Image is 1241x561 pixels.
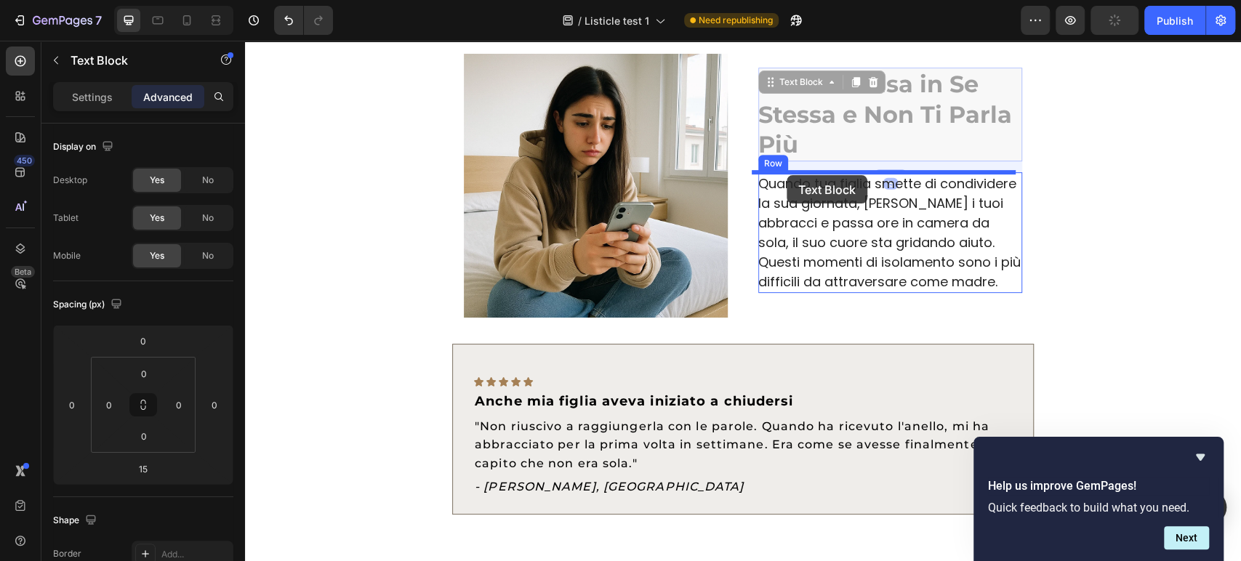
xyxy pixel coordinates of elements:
input: 0px [129,363,158,384]
button: Next question [1164,526,1209,549]
p: 7 [95,12,102,29]
span: Listicle test 1 [585,13,649,28]
p: Settings [72,89,113,105]
input: 0px [168,394,190,416]
div: Beta [11,266,35,278]
span: Yes [150,211,164,225]
input: 0 [204,394,225,416]
div: Display on [53,137,116,157]
p: Advanced [143,89,193,105]
span: No [202,174,214,187]
span: Yes [150,174,164,187]
h2: Help us improve GemPages! [988,477,1209,495]
span: No [202,249,214,262]
button: 7 [6,6,108,35]
input: 0 [129,330,158,352]
span: / [578,13,582,28]
div: Mobile [53,249,81,262]
span: No [202,211,214,225]
input: 0px [129,425,158,447]
div: Border [53,547,81,560]
div: Tablet [53,211,79,225]
button: Publish [1144,6,1205,35]
div: Desktop [53,174,87,187]
div: Add... [161,548,230,561]
p: Quick feedback to build what you need. [988,501,1209,514]
span: Yes [150,249,164,262]
input: 15 [129,458,158,480]
div: 450 [14,155,35,166]
iframe: Design area [245,41,1241,561]
div: Shape [53,511,100,530]
input: 0 [61,394,83,416]
input: 0px [98,394,120,416]
div: Spacing (px) [53,295,125,315]
div: Publish [1157,13,1193,28]
div: Help us improve GemPages! [988,448,1209,549]
div: Undo/Redo [274,6,333,35]
button: Hide survey [1192,448,1209,466]
p: Text Block [71,52,194,69]
span: Need republishing [699,14,773,27]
